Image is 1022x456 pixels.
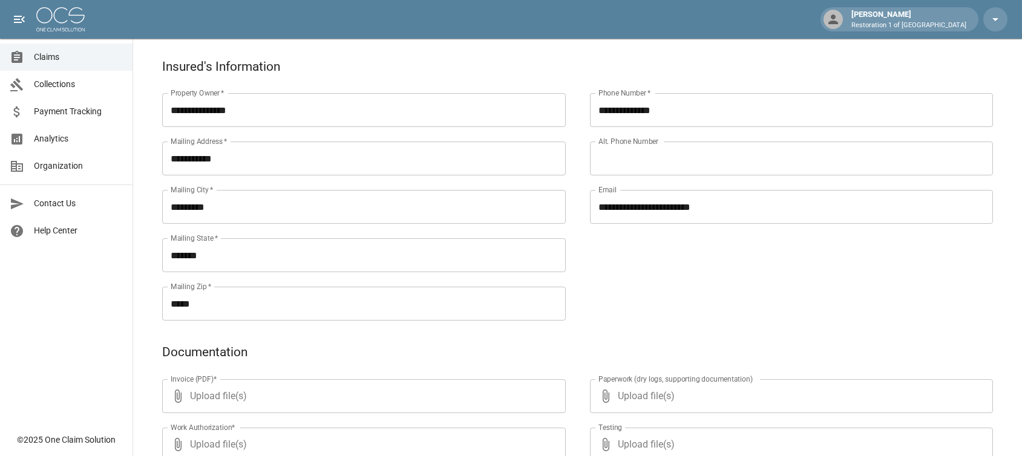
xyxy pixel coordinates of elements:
[598,422,622,432] label: Testing
[34,224,123,237] span: Help Center
[17,434,116,446] div: © 2025 One Claim Solution
[34,132,123,145] span: Analytics
[34,51,123,64] span: Claims
[598,184,617,195] label: Email
[36,7,85,31] img: ocs-logo-white-transparent.png
[171,374,217,384] label: Invoice (PDF)*
[618,379,961,413] span: Upload file(s)
[171,233,218,243] label: Mailing State
[171,88,224,98] label: Property Owner
[598,136,658,146] label: Alt. Phone Number
[7,7,31,31] button: open drawer
[34,197,123,210] span: Contact Us
[598,88,650,98] label: Phone Number
[34,78,123,91] span: Collections
[190,379,533,413] span: Upload file(s)
[851,21,966,31] p: Restoration 1 of [GEOGRAPHIC_DATA]
[34,105,123,118] span: Payment Tracking
[171,422,235,432] label: Work Authorization*
[34,160,123,172] span: Organization
[598,374,753,384] label: Paperwork (dry logs, supporting documentation)
[847,8,971,30] div: [PERSON_NAME]
[171,281,212,292] label: Mailing Zip
[171,136,227,146] label: Mailing Address
[171,184,214,195] label: Mailing City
